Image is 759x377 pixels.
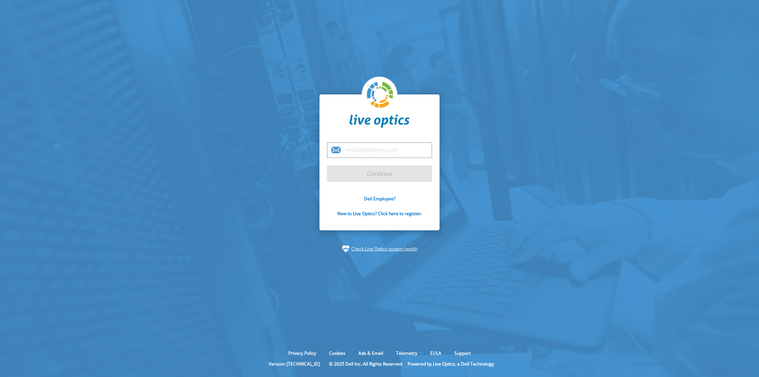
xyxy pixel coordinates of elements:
[283,350,322,356] a: Privacy Policy
[353,350,389,356] a: Ads & Email
[337,210,422,217] a: New to Live Optics? Click here to register.
[349,114,410,128] img: liveoptics-word.svg
[425,350,447,356] a: EULA
[342,245,349,253] img: status-check-icon.svg
[351,245,417,253] a: Check Live Optics system health
[327,142,432,158] input: email@address.com
[364,196,395,202] a: Dell Employee?
[408,361,494,367] li: Powered by Live Optics, a Dell Technology
[324,350,351,356] a: Cookies
[325,361,406,367] li: © 2025 Dell Inc. All Rights Reserved
[391,350,423,356] a: Telemetry
[449,350,476,356] a: Support
[265,361,324,367] li: Version: [TECHNICAL_ID]
[367,82,394,109] img: liveoptics-logo.svg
